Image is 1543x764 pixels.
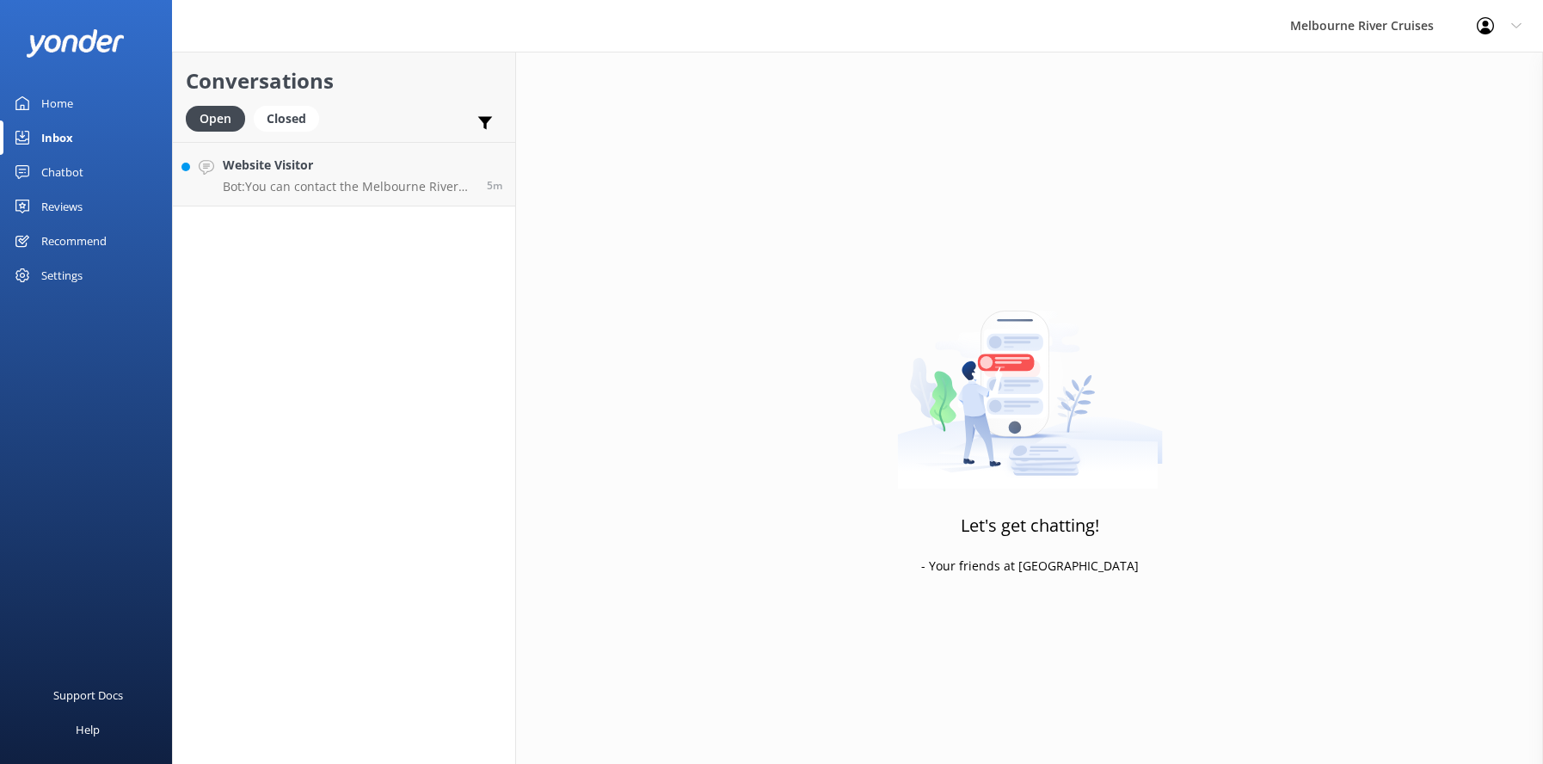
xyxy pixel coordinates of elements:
a: Closed [254,108,328,127]
div: Home [41,86,73,120]
h4: Website Visitor [223,156,474,175]
img: yonder-white-logo.png [26,29,125,58]
a: Open [186,108,254,127]
span: Aug 26 2025 10:44am (UTC +10:00) Australia/Sydney [487,178,502,193]
div: Recommend [41,224,107,258]
a: Website VisitorBot:You can contact the Melbourne River Cruises team by emailing [EMAIL_ADDRESS][D... [173,142,515,206]
div: Inbox [41,120,73,155]
img: artwork of a man stealing a conversation from at giant smartphone [897,274,1163,490]
div: Chatbot [41,155,83,189]
div: Help [76,712,100,747]
div: Open [186,106,245,132]
div: Settings [41,258,83,293]
p: - Your friends at [GEOGRAPHIC_DATA] [921,557,1139,576]
h2: Conversations [186,65,502,97]
div: Support Docs [53,678,123,712]
h3: Let's get chatting! [961,512,1099,539]
div: Reviews [41,189,83,224]
div: Closed [254,106,319,132]
p: Bot: You can contact the Melbourne River Cruises team by emailing [EMAIL_ADDRESS][DOMAIN_NAME]. V... [223,179,474,194]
